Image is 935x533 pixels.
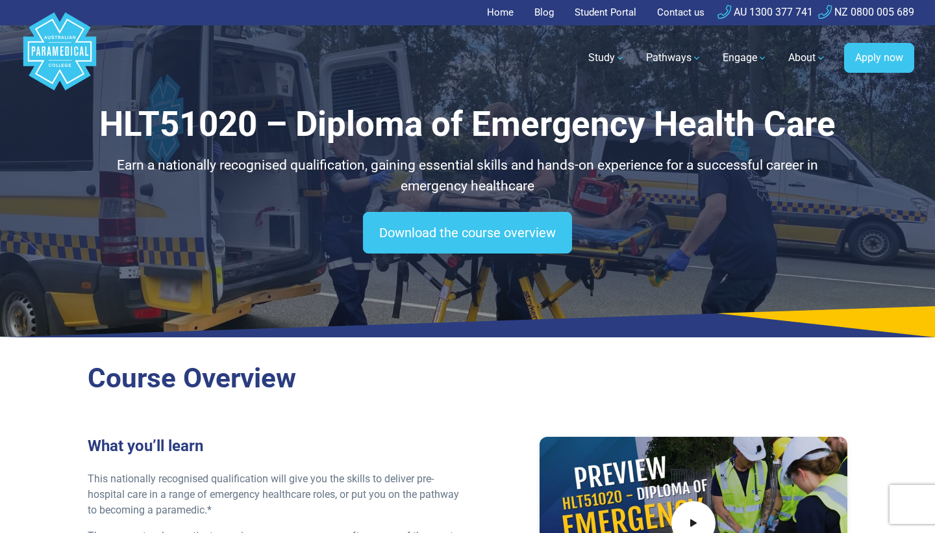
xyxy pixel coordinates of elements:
a: Download the course overview [363,212,572,253]
a: Engage [715,40,775,76]
a: AU 1300 377 741 [717,6,813,18]
h3: What you’ll learn [88,437,460,456]
p: Earn a nationally recognised qualification, gaining essential skills and hands-on experience for ... [88,155,847,196]
h1: HLT51020 – Diploma of Emergency Health Care [88,104,847,145]
p: This nationally recognised qualification will give you the skills to deliver pre-hospital care in... [88,471,460,518]
a: Australian Paramedical College [21,25,99,91]
h2: Course Overview [88,362,847,395]
a: NZ 0800 005 689 [818,6,914,18]
a: About [780,40,834,76]
a: Study [580,40,633,76]
a: Pathways [638,40,710,76]
a: Apply now [844,43,914,73]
